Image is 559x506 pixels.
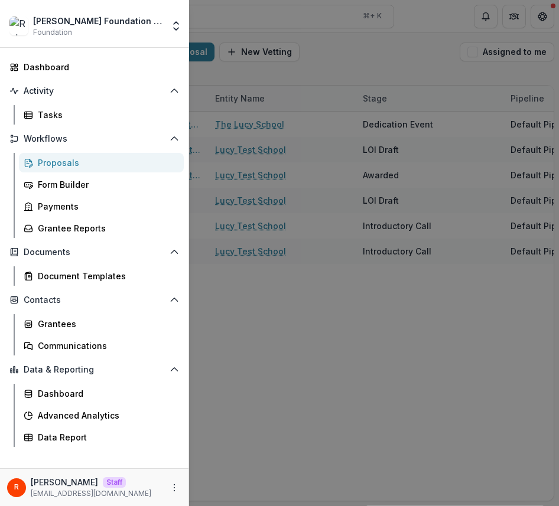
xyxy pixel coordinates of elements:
[19,384,184,403] a: Dashboard
[19,266,184,286] a: Document Templates
[167,481,181,495] button: More
[38,270,174,282] div: Document Templates
[5,243,184,262] button: Open Documents
[5,129,184,148] button: Open Workflows
[24,134,165,144] span: Workflows
[168,14,184,38] button: Open entity switcher
[38,222,174,234] div: Grantee Reports
[38,200,174,213] div: Payments
[33,27,72,38] span: Foundation
[19,406,184,425] a: Advanced Analytics
[103,477,126,488] p: Staff
[19,175,184,194] a: Form Builder
[24,86,165,96] span: Activity
[19,153,184,172] a: Proposals
[5,290,184,309] button: Open Contacts
[38,178,174,191] div: Form Builder
[5,57,184,77] a: Dashboard
[19,336,184,355] a: Communications
[5,360,184,379] button: Open Data & Reporting
[38,431,174,443] div: Data Report
[38,156,174,169] div: Proposals
[24,295,165,305] span: Contacts
[5,81,184,100] button: Open Activity
[19,105,184,125] a: Tasks
[19,197,184,216] a: Payments
[9,17,28,35] img: Robert W Plaster Foundation Workflow Sandbox
[24,247,165,257] span: Documents
[19,427,184,447] a: Data Report
[14,484,19,491] div: Raj
[24,365,165,375] span: Data & Reporting
[38,339,174,352] div: Communications
[31,476,98,488] p: [PERSON_NAME]
[38,109,174,121] div: Tasks
[38,409,174,422] div: Advanced Analytics
[24,61,174,73] div: Dashboard
[38,387,174,400] div: Dashboard
[33,15,163,27] div: [PERSON_NAME] Foundation Workflow Sandbox
[31,488,151,499] p: [EMAIL_ADDRESS][DOMAIN_NAME]
[19,218,184,238] a: Grantee Reports
[19,314,184,334] a: Grantees
[38,318,174,330] div: Grantees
